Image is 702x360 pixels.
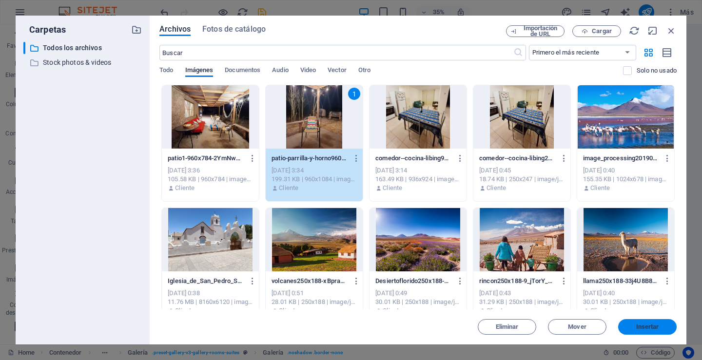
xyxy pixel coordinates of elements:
span: Otro [358,64,370,78]
p: Stock photos & videos [43,57,124,68]
div: 28.01 KB | 250x188 | image/jpeg [272,298,357,306]
div: ​ [23,42,25,54]
span: Fotos de catálogo [202,23,266,35]
i: Cerrar [666,25,677,36]
div: [DATE] 3:36 [168,166,253,175]
p: Desiertoflorido250x188-2IGyI6P_665r8c-eRl2PEQ.jpg [375,277,451,285]
span: Importación de URL [521,25,560,37]
p: patio-parrilla-y-horno960x1084-mlLvj0IvtOF5v1LyydrqYA.jpg [272,154,348,163]
p: comedor--cocina-libing250x247-XEGP6MexVxPwK7ljiL_3Cg.jpg [479,154,555,163]
div: 31.29 KB | 250x188 | image/jpeg [479,298,565,306]
span: Imágenes [185,64,214,78]
div: [DATE] 0:51 [272,289,357,298]
div: [DATE] 0:40 [583,289,668,298]
p: patio1-960x784-2YmNwBfykip577VmKhDIqw.jpg [168,154,244,163]
div: Stock photos & videos [23,57,142,69]
span: Archivos [159,23,191,35]
i: Volver a cargar [629,25,640,36]
p: Cliente [175,184,195,192]
button: Importación de URL [506,25,565,37]
i: Minimizar [647,25,658,36]
p: llama250x188-33j4U8B89nUuokIpPnh2oA.jpg [583,277,659,285]
div: 30.01 KB | 250x188 | image/jpeg [375,298,461,306]
p: Cliente [487,306,506,315]
div: [DATE] 3:14 [375,166,461,175]
div: [DATE] 0:45 [479,166,565,175]
p: Todos los archivos [43,42,124,54]
div: 18.74 KB | 250x247 | image/jpeg [479,175,565,184]
p: Cliente [175,306,195,315]
div: [DATE] 0:40 [583,166,668,175]
i: Crear carpeta [131,24,142,35]
p: Cliente [487,184,506,192]
span: Audio [272,64,288,78]
div: [DATE] 0:38 [168,289,253,298]
div: [DATE] 0:49 [375,289,461,298]
p: Iglesia_de_San_Pedro_San_Pedro_de_Atacama._Regin_de_Antofagasta._Chile-auenvr6Fm4obAhRVxj4pcw.jpg [168,277,244,285]
div: 30.01 KB | 250x188 | image/jpeg [583,298,668,306]
p: Cliente [590,184,610,192]
p: Cliente [383,184,402,192]
button: Insertar [618,319,677,335]
button: Cargar [572,25,621,37]
div: [DATE] 0:43 [479,289,565,298]
p: Cliente [383,306,402,315]
div: 199.31 KB | 960x1084 | image/jpeg [272,175,357,184]
p: rincon250x188-9_jTorY_2nYicfk2SDLdUw.jpg [479,277,555,285]
div: 11.76 MB | 8160x6120 | image/jpeg [168,298,253,306]
p: Cliente [279,306,298,315]
button: Eliminar [478,319,536,335]
span: Documentos [225,64,260,78]
p: comedor--cocina-libing936x924-7jFJ1QMGjbVZ6r7PUCknig.jpg [375,154,451,163]
p: Cliente [279,184,298,192]
input: Buscar [159,45,513,60]
p: Carpetas [23,23,66,36]
span: Insertar [636,324,659,330]
button: Mover [548,319,606,335]
div: 105.58 KB | 960x784 | image/jpeg [168,175,253,184]
p: volcanes250x188-xBprak4O2GTJ6Om4o0nXaw.jpg [272,277,348,285]
p: image_processing20190830-4-1s83tj6-5raPUTcYPR9pqZpv3aYiyA.jpg [583,154,659,163]
p: Solo muestra los archivos que no están usándose en el sitio web. Los archivos añadidos durante es... [637,66,677,75]
span: Cargar [592,28,612,34]
span: Video [300,64,316,78]
span: Todo [159,64,173,78]
span: Mover [568,324,586,330]
div: 163.49 KB | 936x924 | image/jpeg [375,175,461,184]
div: 1 [348,88,360,100]
span: Eliminar [496,324,519,330]
p: Cliente [590,306,610,315]
div: [DATE] 3:34 [272,166,357,175]
div: 155.35 KB | 1024x678 | image/jpeg [583,175,668,184]
span: Vector [328,64,347,78]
